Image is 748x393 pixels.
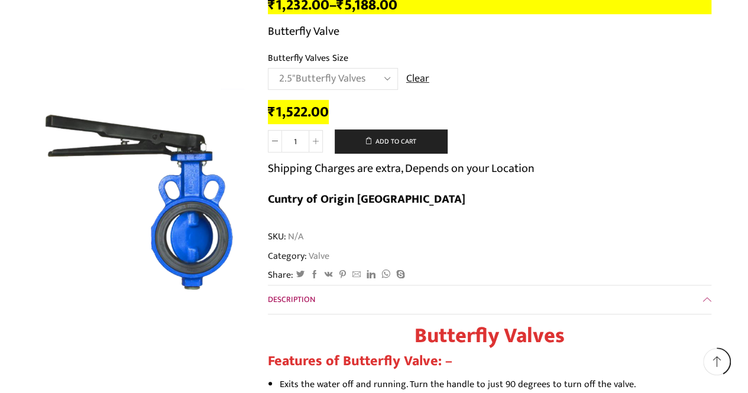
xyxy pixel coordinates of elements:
span: ₹ [268,100,276,124]
a: Description [268,285,711,314]
b: Cuntry of Origin [GEOGRAPHIC_DATA] [268,189,465,209]
h2: Features of Butterfly Valve: – [268,353,711,370]
p: Shipping Charges are extra, Depends on your Location [268,159,535,178]
p: Butterfly Valve [268,22,711,41]
span: Category: [268,249,329,263]
span: Description [268,293,315,306]
a: Valve [307,248,329,264]
h1: Butterfly Valves [268,323,711,349]
label: Butterfly Valves Size [268,51,348,65]
input: Product quantity [282,130,309,152]
span: Share: [268,268,293,282]
span: SKU: [268,230,711,243]
li: Exits the water off and running. Turn the handle to just 90 degrees to turn off the valve. [280,376,711,393]
button: Add to cart [335,129,447,153]
bdi: 1,522.00 [268,100,329,124]
span: N/A [286,230,303,243]
a: Clear options [406,72,429,87]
